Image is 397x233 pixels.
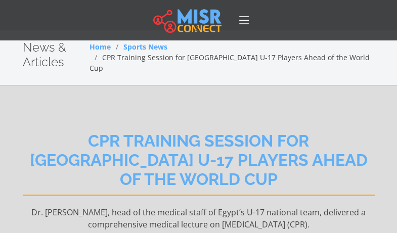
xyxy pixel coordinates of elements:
[23,40,90,70] h2: News & Articles
[90,42,111,52] a: Home
[90,52,375,73] li: CPR Training Session for [GEOGRAPHIC_DATA] U-17 Players Ahead of the World Cup
[23,131,375,196] h2: CPR Training Session for [GEOGRAPHIC_DATA] U-17 Players Ahead of the World Cup
[23,206,375,230] p: Dr. [PERSON_NAME], head of the medical staff of Egypt’s U-17 national team, delivered a comprehen...
[123,42,167,52] a: Sports News
[153,8,221,33] img: main.misr_connect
